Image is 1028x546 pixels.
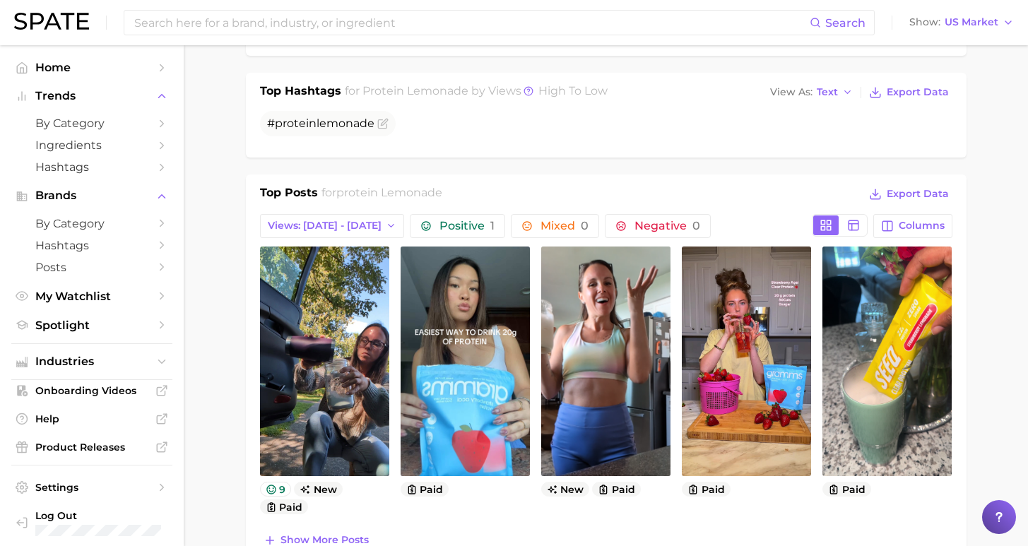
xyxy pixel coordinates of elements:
[11,351,172,372] button: Industries
[540,220,589,232] span: Mixed
[592,482,641,497] button: paid
[817,88,838,96] span: Text
[541,482,590,497] span: new
[822,482,871,497] button: paid
[35,160,148,174] span: Hashtags
[865,184,952,204] button: Export Data
[260,482,292,497] button: 9
[35,509,161,522] span: Log Out
[35,239,148,252] span: Hashtags
[11,85,172,107] button: Trends
[873,214,952,238] button: Columns
[280,534,369,546] span: Show more posts
[35,441,148,453] span: Product Releases
[634,220,700,232] span: Negative
[439,220,495,232] span: Positive
[294,482,343,497] span: new
[692,219,700,232] span: 0
[275,117,317,130] span: protein
[35,261,148,274] span: Posts
[317,117,374,130] span: lemonade
[35,384,148,397] span: Onboarding Videos
[401,482,449,497] button: paid
[345,83,608,102] h2: for by Views
[377,118,389,129] button: Flag as miscategorized or irrelevant
[11,134,172,156] a: Ingredients
[268,220,382,232] span: Views: [DATE] - [DATE]
[336,186,442,199] span: protein lemonade
[267,117,374,130] span: #
[11,477,172,498] a: Settings
[945,18,998,26] span: US Market
[11,505,172,540] a: Log out. Currently logged in with e-mail alyssa@spate.nyc.
[133,11,810,35] input: Search here for a brand, industry, or ingredient
[11,156,172,178] a: Hashtags
[260,83,341,102] h1: Top Hashtags
[35,290,148,303] span: My Watchlist
[35,319,148,332] span: Spotlight
[11,57,172,78] a: Home
[682,482,731,497] button: paid
[35,413,148,425] span: Help
[362,84,468,97] span: protein lemonade
[260,499,309,514] button: paid
[35,189,148,202] span: Brands
[11,285,172,307] a: My Watchlist
[767,83,857,102] button: View AsText
[865,83,952,102] button: Export Data
[825,16,865,30] span: Search
[35,481,148,494] span: Settings
[11,256,172,278] a: Posts
[35,217,148,230] span: by Category
[35,138,148,152] span: Ingredients
[11,185,172,206] button: Brands
[887,188,949,200] span: Export Data
[11,112,172,134] a: by Category
[321,184,442,206] h2: for
[770,88,813,96] span: View As
[11,213,172,235] a: by Category
[906,13,1017,32] button: ShowUS Market
[581,219,589,232] span: 0
[11,408,172,429] a: Help
[538,84,608,97] span: high to low
[909,18,940,26] span: Show
[35,117,148,130] span: by Category
[260,184,318,206] h1: Top Posts
[887,86,949,98] span: Export Data
[260,214,405,238] button: Views: [DATE] - [DATE]
[899,220,945,232] span: Columns
[14,13,89,30] img: SPATE
[490,219,495,232] span: 1
[11,380,172,401] a: Onboarding Videos
[35,355,148,368] span: Industries
[35,90,148,102] span: Trends
[35,61,148,74] span: Home
[11,314,172,336] a: Spotlight
[11,235,172,256] a: Hashtags
[11,437,172,458] a: Product Releases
